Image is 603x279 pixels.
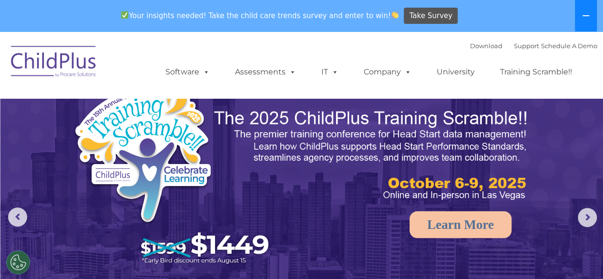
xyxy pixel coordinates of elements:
[121,11,128,19] img: ✅
[491,62,582,82] a: Training Scramble!!
[133,102,173,109] span: Phone number
[409,8,452,24] span: Take Survey
[117,6,403,25] span: Your insights needed! Take the child care trends survey and enter to win!
[6,39,102,87] img: ChildPlus by Procare Solutions
[514,42,539,50] a: Support
[555,233,603,279] iframe: Chat Widget
[225,62,306,82] a: Assessments
[470,42,597,50] font: |
[427,62,484,82] a: University
[6,250,30,274] button: Cookies Settings
[156,62,219,82] a: Software
[470,42,502,50] a: Download
[409,211,511,238] a: Learn More
[541,42,597,50] a: Schedule A Demo
[391,11,399,19] img: 👏
[133,63,162,70] span: Last name
[312,62,348,82] a: IT
[404,8,458,24] a: Take Survey
[354,62,421,82] a: Company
